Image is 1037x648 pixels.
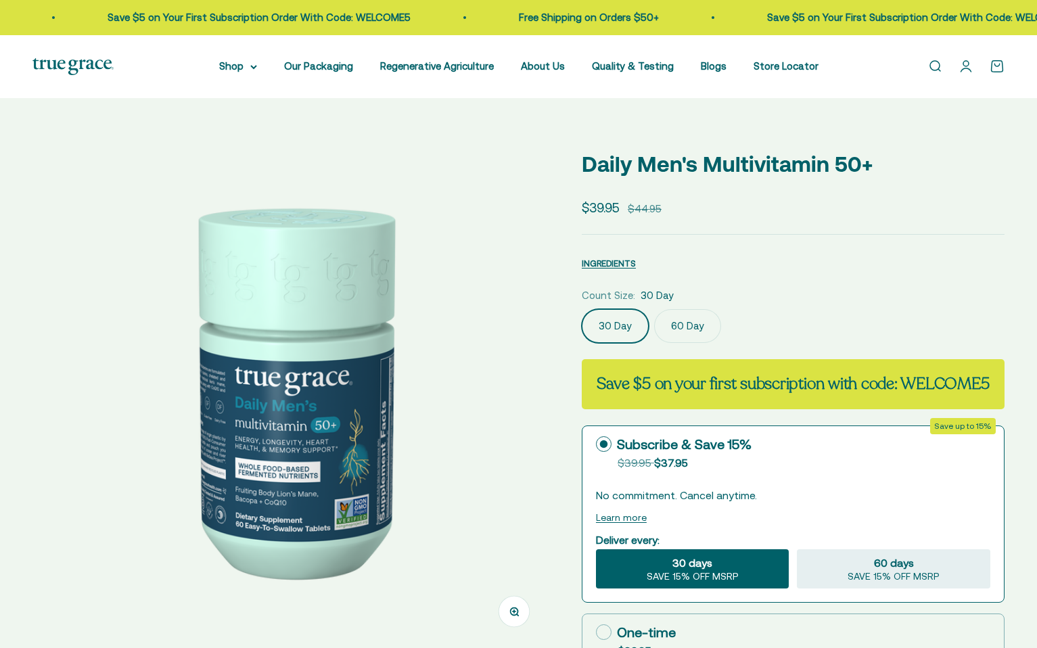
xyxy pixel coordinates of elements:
a: Quality & Testing [592,60,674,72]
a: Regenerative Agriculture [380,60,494,72]
a: Blogs [701,60,727,72]
a: Our Packaging [284,60,353,72]
sale-price: $39.95 [582,198,620,218]
strong: Save $5 on your first subscription with code: WELCOME5 [597,373,989,395]
a: Free Shipping on Orders $50+ [506,11,646,23]
a: Store Locator [754,60,819,72]
span: 30 Day [641,287,674,304]
span: INGREDIENTS [582,258,636,269]
summary: Shop [219,58,257,74]
a: About Us [521,60,565,72]
legend: Count Size: [582,287,635,304]
compare-at-price: $44.95 [628,201,662,217]
button: INGREDIENTS [582,255,636,271]
p: Save $5 on Your First Subscription Order With Code: WELCOME5 [95,9,398,26]
p: Daily Men's Multivitamin 50+ [582,147,1005,181]
img: Daily Men's 50+ Multivitamin [32,131,549,647]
